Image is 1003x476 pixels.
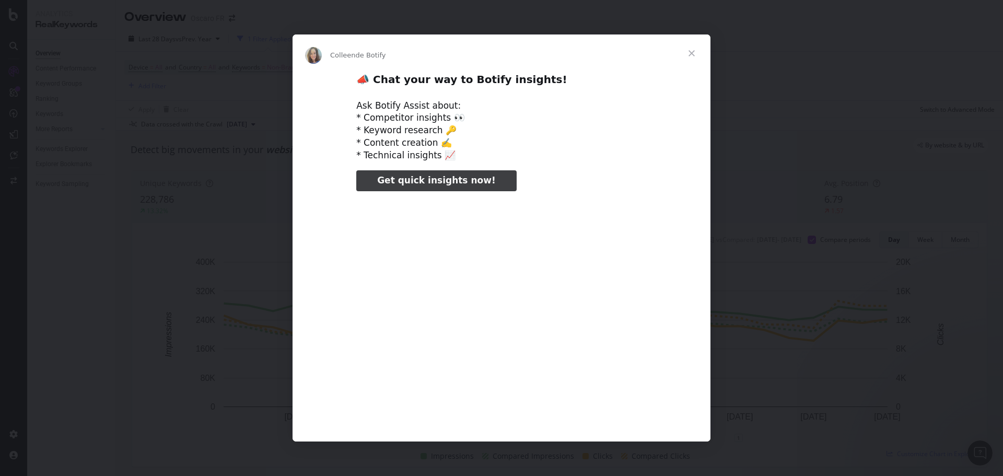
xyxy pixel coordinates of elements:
video: Regarder la vidéo [284,200,719,418]
img: Profile image for Colleen [305,47,322,64]
a: Get quick insights now! [356,170,516,191]
span: de Botify [356,51,386,59]
div: Ask Botify Assist about: * Competitor insights 👀 * Keyword research 🔑 * Content creation ✍️ * Tec... [356,100,647,162]
span: Fermer [673,34,710,72]
span: Get quick insights now! [377,175,495,185]
h2: 📣 Chat your way to Botify insights! [356,73,647,92]
span: Colleen [330,51,356,59]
